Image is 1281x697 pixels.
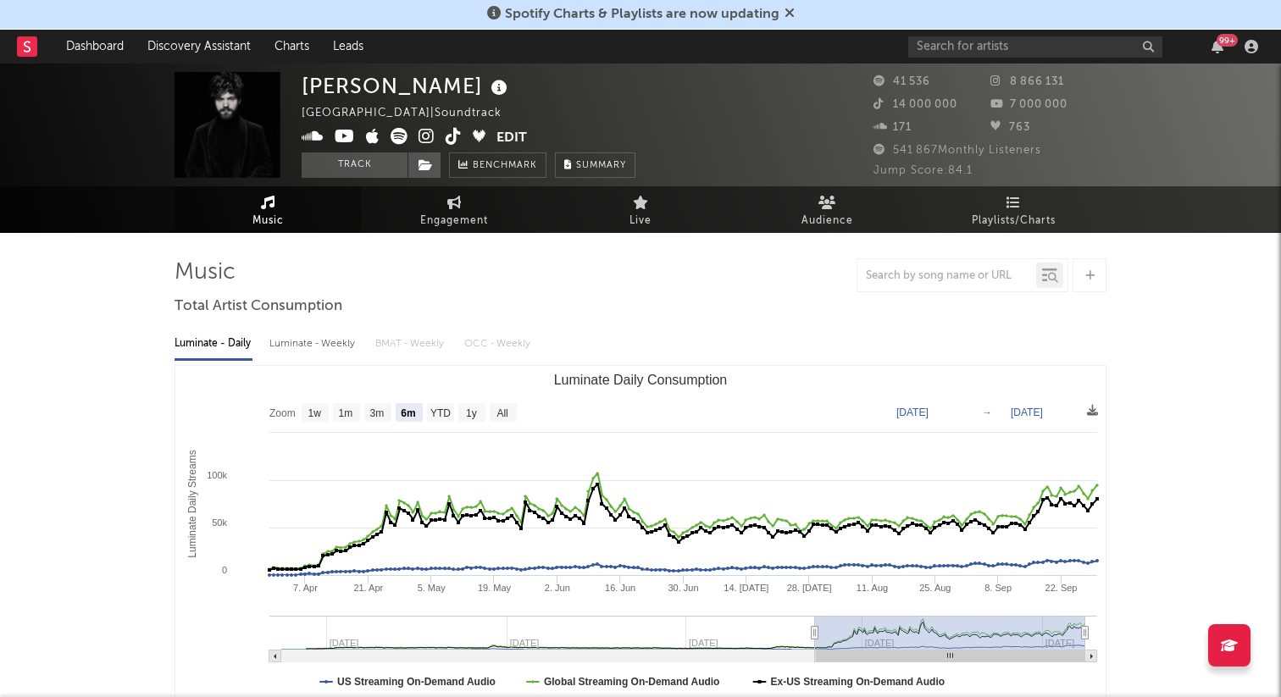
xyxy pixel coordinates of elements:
text: 100k [207,470,227,480]
text: 30. Jun [668,583,698,593]
text: 14. [DATE] [724,583,768,593]
text: 50k [212,517,227,528]
span: Spotify Charts & Playlists are now updating [505,8,779,21]
text: 6m [401,407,415,419]
text: 7. Apr [293,583,318,593]
text: 8. Sep [984,583,1012,593]
span: Music [252,211,284,231]
text: 1y [466,407,477,419]
span: 171 [873,122,912,133]
text: 3m [370,407,385,419]
a: Discovery Assistant [136,30,263,64]
text: Ex-US Streaming On-Demand Audio [771,676,945,688]
span: Live [629,211,652,231]
span: 14 000 000 [873,99,957,110]
text: All [496,407,507,419]
span: Jump Score: 84.1 [873,165,973,176]
text: [DATE] [1011,407,1043,418]
span: Playlists/Charts [972,211,1056,231]
button: Edit [496,128,527,149]
span: Engagement [420,211,488,231]
text: 19. May [478,583,512,593]
text: 11. Aug [857,583,888,593]
div: Luminate - Daily [175,329,252,358]
span: 8 866 131 [990,76,1064,87]
text: → [982,407,992,418]
a: Benchmark [449,152,546,178]
button: Summary [555,152,635,178]
a: Leads [321,30,375,64]
a: Audience [734,186,920,233]
span: 541 867 Monthly Listeners [873,145,1041,156]
text: 22. Sep [1045,583,1078,593]
a: Dashboard [54,30,136,64]
text: YTD [430,407,451,419]
text: US Streaming On-Demand Audio [337,676,496,688]
button: Track [302,152,408,178]
input: Search by song name or URL [857,269,1036,283]
button: 99+ [1212,40,1223,53]
span: Dismiss [785,8,795,21]
input: Search for artists [908,36,1162,58]
span: Total Artist Consumption [175,296,342,317]
text: 25. Aug [919,583,951,593]
a: Music [175,186,361,233]
text: Luminate Daily Streams [186,450,198,557]
text: 16. Jun [605,583,635,593]
span: 41 536 [873,76,930,87]
div: 99 + [1217,34,1238,47]
text: 28. [DATE] [787,583,832,593]
text: Zoom [269,407,296,419]
text: 0 [222,565,227,575]
div: [GEOGRAPHIC_DATA] | Soundtrack [302,103,521,124]
text: 1w [308,407,322,419]
span: 763 [990,122,1030,133]
a: Charts [263,30,321,64]
text: 21. Apr [353,583,383,593]
text: 2. Jun [545,583,570,593]
div: [PERSON_NAME] [302,72,512,100]
text: 5. May [418,583,446,593]
span: 7 000 000 [990,99,1067,110]
text: 1m [339,407,353,419]
text: Luminate Daily Consumption [554,373,728,387]
text: [DATE] [896,407,929,418]
text: Global Streaming On-Demand Audio [544,676,720,688]
span: Summary [576,161,626,170]
a: Engagement [361,186,547,233]
div: Luminate - Weekly [269,329,358,358]
a: Playlists/Charts [920,186,1106,233]
span: Audience [801,211,853,231]
span: Benchmark [473,156,537,176]
a: Live [547,186,734,233]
